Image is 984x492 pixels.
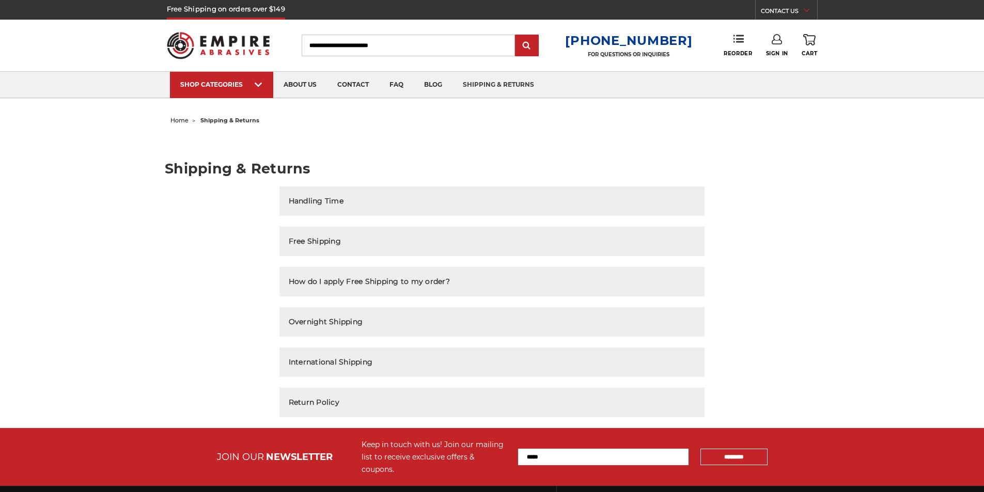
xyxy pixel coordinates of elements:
[279,388,705,417] button: Return Policy
[289,236,341,247] h2: Free Shipping
[167,25,270,66] img: Empire Abrasives
[266,451,333,463] span: NEWSLETTER
[217,451,264,463] span: JOIN OUR
[273,72,327,98] a: about us
[170,117,189,124] a: home
[289,357,373,368] h2: International Shipping
[452,72,544,98] a: shipping & returns
[279,227,705,256] button: Free Shipping
[165,162,819,176] h1: Shipping & Returns
[279,347,705,377] button: International Shipping
[761,5,817,20] a: CONTACT US
[724,34,752,56] a: Reorder
[289,196,343,207] h2: Handling Time
[565,33,692,48] a: [PHONE_NUMBER]
[289,316,363,327] h2: Overnight Shipping
[279,267,705,296] button: How do I apply Free Shipping to my order?
[565,51,692,58] p: FOR QUESTIONS OR INQUIRIES
[279,186,705,216] button: Handling Time
[724,50,752,57] span: Reorder
[327,72,379,98] a: contact
[379,72,414,98] a: faq
[279,307,705,337] button: Overnight Shipping
[414,72,452,98] a: blog
[289,397,339,408] h2: Return Policy
[180,81,263,88] div: SHOP CATEGORIES
[802,50,817,57] span: Cart
[200,117,259,124] span: shipping & returns
[802,34,817,57] a: Cart
[517,36,537,56] input: Submit
[289,276,450,287] h2: How do I apply Free Shipping to my order?
[766,50,788,57] span: Sign In
[362,438,508,475] div: Keep in touch with us! Join our mailing list to receive exclusive offers & coupons.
